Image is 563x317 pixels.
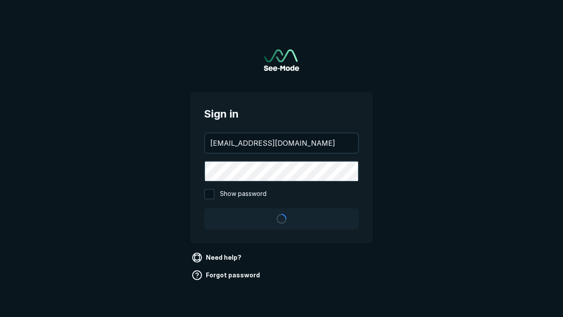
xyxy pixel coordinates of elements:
img: See-Mode Logo [264,49,299,71]
input: your@email.com [205,133,358,153]
a: Go to sign in [264,49,299,71]
span: Show password [220,189,267,199]
a: Forgot password [190,268,263,282]
a: Need help? [190,251,245,265]
span: Sign in [204,106,359,122]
